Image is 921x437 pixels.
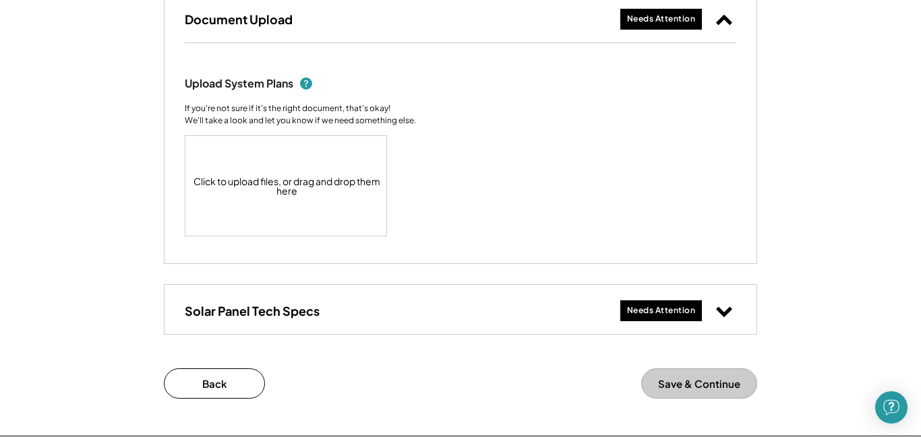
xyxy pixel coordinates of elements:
div: Needs Attention [627,305,696,316]
div: Upload System Plans [185,77,293,91]
div: Click to upload files, or drag and drop them here [185,136,388,236]
div: If you're not sure if it's the right document, that's okay! We'll take a look and let you know if... [185,102,416,127]
div: Open Intercom Messenger [875,391,908,424]
h3: Solar Panel Tech Specs [185,303,320,318]
div: Needs Attention [627,13,696,25]
button: Back [164,368,265,399]
h3: Document Upload [185,11,293,27]
button: Save & Continue [641,368,757,399]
